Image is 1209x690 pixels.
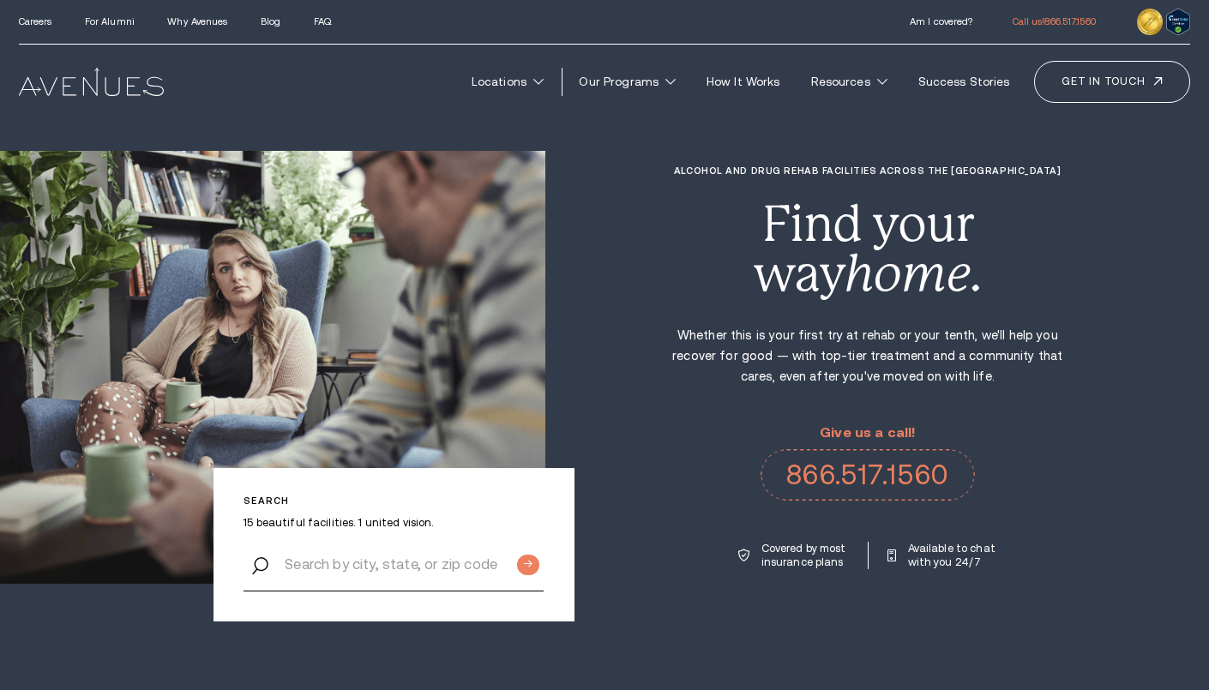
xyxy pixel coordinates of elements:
i: home. [845,245,982,303]
input: Search by city, state, or zip code [244,537,544,591]
a: FAQ [314,16,331,27]
a: 866.517.1560 [761,449,975,501]
p: 15 beautiful facilities. 1 united vision. [244,516,544,530]
span: 866.517.1560 [1044,16,1095,27]
p: Covered by most insurance plans [761,542,851,569]
h1: Alcohol and Drug Rehab Facilities across the [GEOGRAPHIC_DATA] [671,165,1064,177]
a: Why Avenues [167,16,227,27]
a: Get in touch [1034,61,1190,102]
a: Covered by most insurance plans [738,542,851,569]
a: For Alumni [85,16,135,27]
p: Whether this is your first try at rehab or your tenth, we'll help you recover for good — with top... [671,325,1064,387]
a: Blog [261,16,280,27]
a: Resources [800,66,899,98]
a: How It Works [695,66,791,98]
img: Verify Approval for www.avenuesrecovery.com [1166,9,1190,34]
div: Find your way [671,200,1064,298]
a: Careers [19,16,52,27]
a: Available to chat with you 24/7 [887,542,997,569]
p: Available to chat with you 24/7 [908,542,997,569]
p: Search [244,495,544,507]
a: Am I covered? [910,16,972,27]
a: Call us!866.517.1560 [1013,16,1096,27]
p: Give us a call! [761,425,975,441]
a: Locations [460,66,555,98]
a: Our Programs [568,66,687,98]
a: Success Stories [907,66,1021,98]
a: Verify LegitScript Approval for www.avenuesrecovery.com [1166,12,1190,26]
input: Submit [517,555,539,575]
